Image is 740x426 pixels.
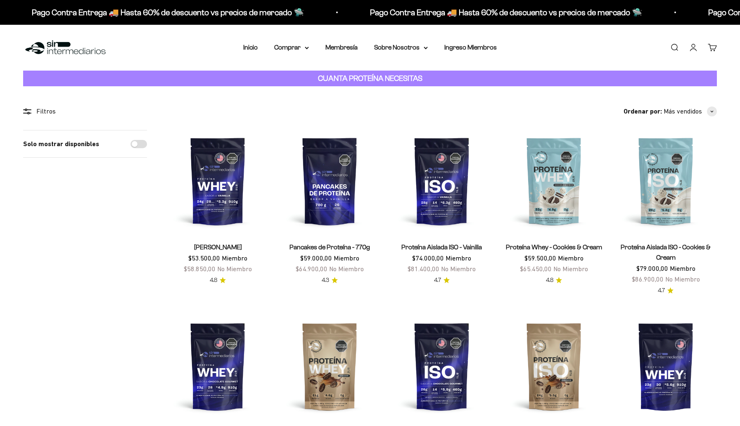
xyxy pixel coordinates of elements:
[222,254,247,262] span: Miembro
[322,276,338,285] a: 4.34.3 de 5.0 estrellas
[665,275,700,283] span: No Miembro
[658,286,674,295] a: 4.74.7 de 5.0 estrellas
[217,265,252,272] span: No Miembro
[506,244,602,251] a: Proteína Whey - Cookies & Cream
[23,139,99,149] label: Solo mostrar disponibles
[365,6,638,19] p: Pago Contra Entrega 🚚 Hasta 60% de descuento vs precios de mercado 🛸
[558,254,583,262] span: Miembro
[329,265,364,272] span: No Miembro
[274,42,309,53] summary: Comprar
[664,106,702,117] span: Más vendidos
[289,244,370,251] a: Pancakes de Proteína - 770g
[334,254,359,262] span: Miembro
[296,265,327,272] span: $64.900,00
[374,42,428,53] summary: Sobre Nosotros
[621,244,711,261] a: Proteína Aislada ISO - Cookies & Cream
[243,44,258,51] a: Inicio
[632,275,664,283] span: $86.900,00
[624,106,662,117] span: Ordenar por:
[524,254,556,262] span: $59.500,00
[434,276,450,285] a: 4.74.7 de 5.0 estrellas
[434,276,441,285] span: 4.7
[658,286,665,295] span: 4.7
[664,106,717,117] button: Más vendidos
[670,265,695,272] span: Miembro
[401,244,482,251] a: Proteína Aislada ISO - Vainilla
[412,254,444,262] span: $74.000,00
[444,44,497,51] a: Ingreso Miembros
[210,276,226,285] a: 4.84.8 de 5.0 estrellas
[300,254,332,262] span: $59.000,00
[322,276,329,285] span: 4.3
[23,106,147,117] div: Filtros
[446,254,471,262] span: Miembro
[188,254,220,262] span: $53.500,00
[546,276,562,285] a: 4.84.8 de 5.0 estrellas
[318,74,422,83] strong: CUANTA PROTEÍNA NECESITAS
[408,265,439,272] span: $81.400,00
[520,265,552,272] span: $65.450,00
[184,265,216,272] span: $58.850,00
[441,265,476,272] span: No Miembro
[210,276,217,285] span: 4.8
[553,265,588,272] span: No Miembro
[325,44,358,51] a: Membresía
[194,244,242,251] a: [PERSON_NAME]
[27,6,299,19] p: Pago Contra Entrega 🚚 Hasta 60% de descuento vs precios de mercado 🛸
[546,276,553,285] span: 4.8
[636,265,668,272] span: $79.000,00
